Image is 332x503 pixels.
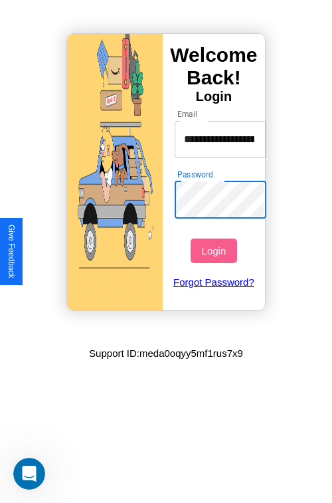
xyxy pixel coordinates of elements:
[191,239,236,263] button: Login
[7,225,16,278] div: Give Feedback
[89,344,243,362] p: Support ID: meda0oqyy5mf1rus7x9
[163,89,265,104] h4: Login
[163,44,265,89] h3: Welcome Back!
[168,263,260,301] a: Forgot Password?
[177,108,198,120] label: Email
[67,34,163,310] img: gif
[177,169,212,180] label: Password
[13,458,45,490] iframe: Intercom live chat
